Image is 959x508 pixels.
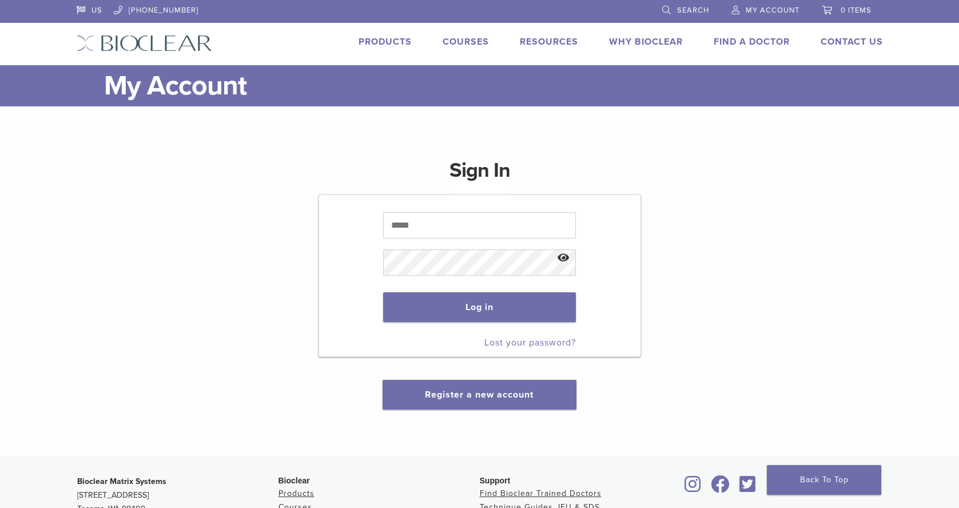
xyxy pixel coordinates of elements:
[480,489,602,498] a: Find Bioclear Trained Doctors
[707,482,734,494] a: Bioclear
[77,477,166,486] strong: Bioclear Matrix Systems
[767,465,881,495] a: Back To Top
[359,36,412,47] a: Products
[278,489,315,498] a: Products
[383,292,576,322] button: Log in
[746,6,799,15] span: My Account
[677,6,709,15] span: Search
[520,36,578,47] a: Resources
[383,380,576,410] button: Register a new account
[681,482,705,494] a: Bioclear
[278,476,310,485] span: Bioclear
[736,482,760,494] a: Bioclear
[821,36,883,47] a: Contact Us
[443,36,489,47] a: Courses
[841,6,872,15] span: 0 items
[714,36,790,47] a: Find A Doctor
[77,35,212,51] img: Bioclear
[449,157,510,193] h1: Sign In
[480,476,511,485] span: Support
[484,337,576,348] a: Lost your password?
[551,244,576,273] button: Show password
[104,65,883,106] h1: My Account
[425,389,534,400] a: Register a new account
[609,36,683,47] a: Why Bioclear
